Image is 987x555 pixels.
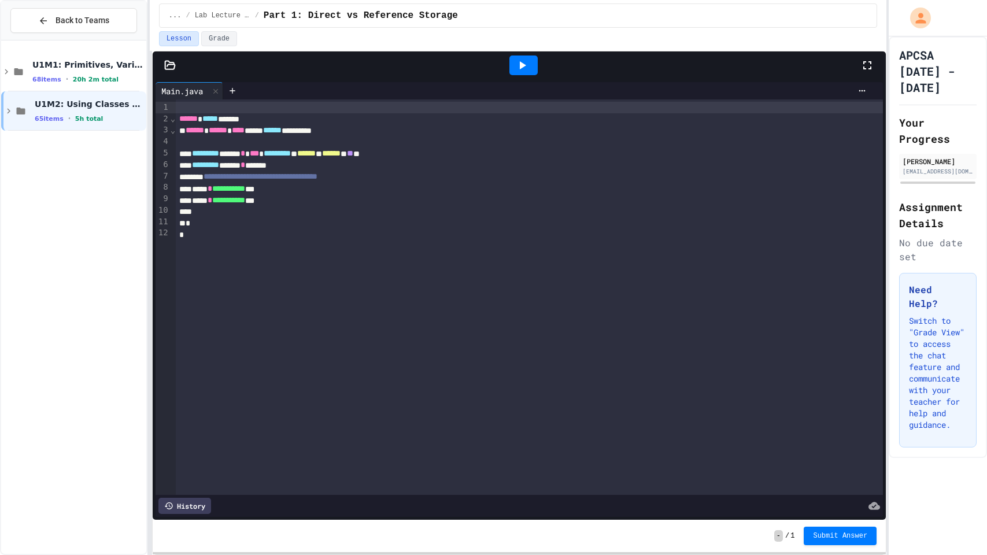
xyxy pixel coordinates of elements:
[899,236,977,264] div: No due date set
[156,85,209,97] div: Main.java
[156,113,170,125] div: 2
[899,199,977,231] h2: Assignment Details
[156,102,170,113] div: 1
[156,147,170,159] div: 5
[170,114,176,123] span: Fold line
[156,136,170,147] div: 4
[156,193,170,205] div: 9
[813,531,867,541] span: Submit Answer
[156,171,170,182] div: 7
[774,530,783,542] span: -
[68,114,71,123] span: •
[156,205,170,216] div: 10
[899,114,977,147] h2: Your Progress
[169,11,182,20] span: ...
[898,5,934,31] div: My Account
[195,11,250,20] span: Lab Lecture (20 mins)
[56,14,109,27] span: Back to Teams
[35,99,144,109] span: U1M2: Using Classes and Objects
[186,11,190,20] span: /
[790,531,794,541] span: 1
[156,82,223,99] div: Main.java
[264,9,458,23] span: Part 1: Direct vs Reference Storage
[156,159,170,171] div: 6
[903,167,973,176] div: [EMAIL_ADDRESS][DOMAIN_NAME]
[159,31,199,46] button: Lesson
[73,76,119,83] span: 20h 2m total
[66,75,68,84] span: •
[32,60,144,70] span: U1M1: Primitives, Variables, Basic I/O
[156,216,170,228] div: 11
[909,315,967,431] p: Switch to "Grade View" to access the chat feature and communicate with your teacher for help and ...
[75,115,103,123] span: 5h total
[32,76,61,83] span: 68 items
[899,47,977,95] h1: APCSA [DATE] - [DATE]
[903,156,973,166] div: [PERSON_NAME]
[10,8,137,33] button: Back to Teams
[201,31,237,46] button: Grade
[804,527,877,545] button: Submit Answer
[170,125,176,135] span: Fold line
[909,283,967,310] h3: Need Help?
[158,498,211,514] div: History
[785,531,789,541] span: /
[156,182,170,193] div: 8
[156,124,170,136] div: 3
[156,227,170,239] div: 12
[35,115,64,123] span: 65 items
[255,11,259,20] span: /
